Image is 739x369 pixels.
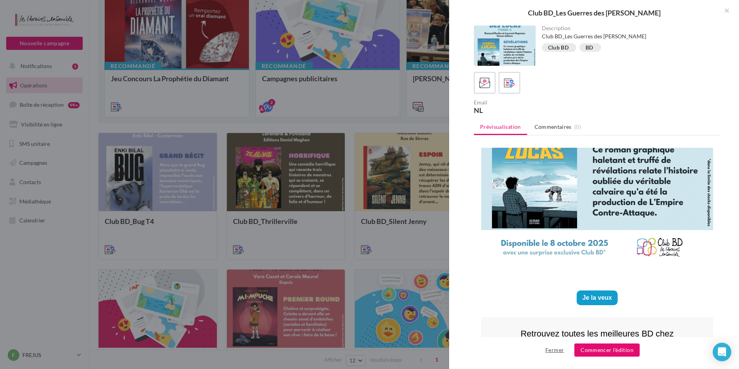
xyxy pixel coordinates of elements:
span: Commentaires [535,123,572,131]
div: Club BD_Les Guerres des [PERSON_NAME] [461,9,727,16]
div: Open Intercom Messenger [713,343,731,361]
button: Commencer l'édition [574,343,640,357]
div: NL [474,107,594,114]
div: Club BD_Les Guerres des [PERSON_NAME] [542,32,715,40]
span: (0) [574,124,581,130]
button: Fermer [542,345,567,355]
div: Club BD [548,45,569,51]
div: BD [586,45,593,51]
div: Email [474,100,594,105]
div: Description [542,26,715,31]
div: false [11,181,235,201]
span: Retrouvez toutes les meilleures BD chez [PERSON_NAME] [47,181,200,201]
a: Je la veux [109,147,138,154]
